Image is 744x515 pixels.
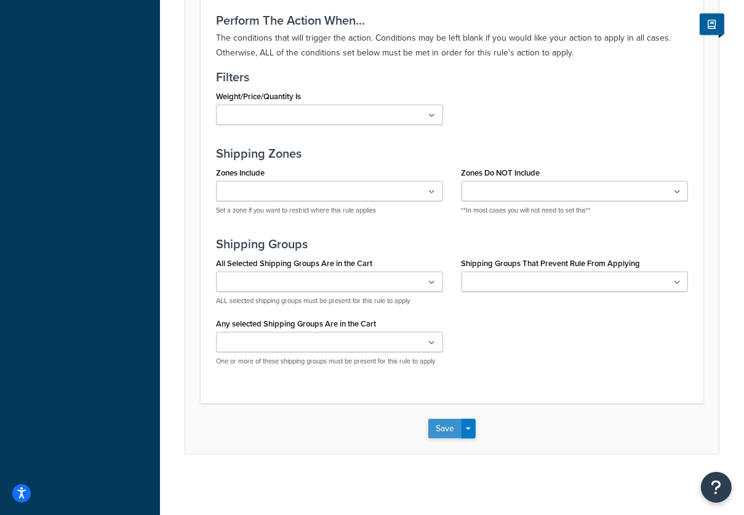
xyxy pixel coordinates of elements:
[216,92,301,101] label: Weight/Price/Quantity Is
[701,472,732,503] button: Open Resource Center
[216,357,443,366] p: One or more of these shipping groups must be present for this rule to apply
[462,206,689,215] p: **In most cases you will not need to set this**
[216,147,688,160] h3: Shipping Zones
[216,206,443,215] p: Set a zone if you want to restrict where this rule applies
[700,13,724,34] button: Show Help Docs
[462,259,641,268] label: Shipping Groups That Prevent Rule From Applying
[216,237,688,251] h3: Shipping Groups
[216,31,688,60] p: The conditions that will trigger the action. Conditions may be left blank if you would like your ...
[216,168,265,177] label: Zones Include
[462,168,540,177] label: Zones Do NOT Include
[216,14,688,27] h3: Perform The Action When...
[216,296,443,306] p: ALL selected shipping groups must be present for this rule to apply
[428,419,462,439] button: Save
[216,70,688,84] h3: Filters
[216,319,376,328] label: Any selected Shipping Groups Are in the Cart
[216,259,372,268] label: All Selected Shipping Groups Are in the Cart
